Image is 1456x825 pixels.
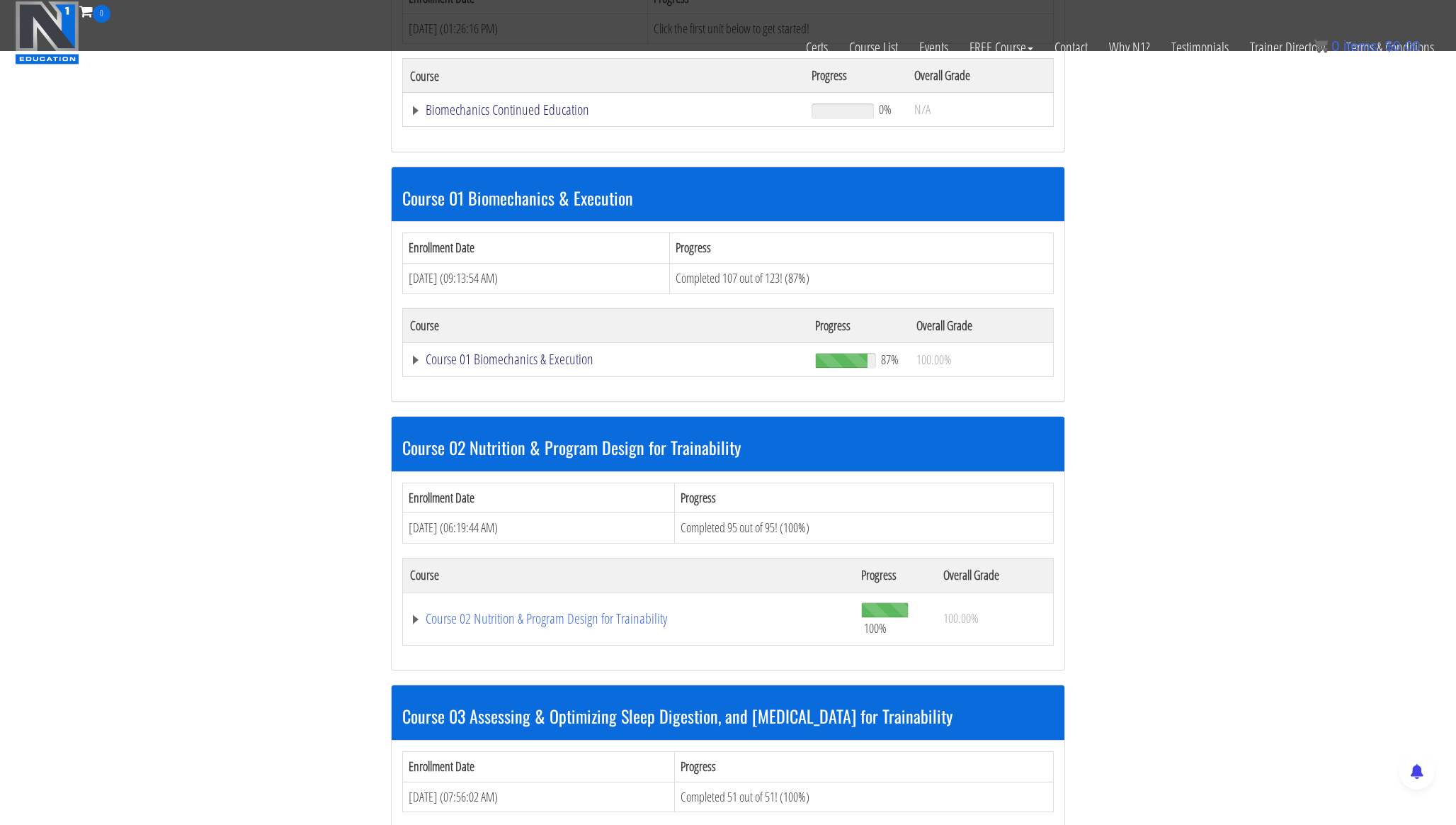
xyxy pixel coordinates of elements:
td: Completed 107 out of 123! (87%) [669,263,1053,293]
a: 0 items: $0.00 [1314,38,1421,54]
a: Terms & Conditions [1336,23,1445,72]
bdi: 0.00 [1385,38,1421,54]
a: Course 01 Biomechanics & Execution [410,352,801,366]
span: 100% [864,620,887,636]
td: [DATE] (06:19:44 AM) [403,513,675,544]
td: 100.00% [936,592,1053,645]
th: Course [403,558,854,592]
span: $ [1385,38,1393,54]
span: 0% [879,101,892,117]
span: 87% [881,352,899,367]
a: 0 [79,1,110,21]
a: Why N1? [1098,23,1161,72]
img: n1-education [15,1,79,64]
th: Progress [804,59,907,93]
a: Contact [1044,23,1098,72]
th: Progress [854,558,936,592]
th: Enrollment Date [403,751,675,782]
th: Progress [669,233,1053,264]
th: Course [403,308,808,342]
a: Certs [795,23,838,72]
a: Testimonials [1161,23,1239,72]
th: Progress [675,483,1054,513]
th: Overall Grade [907,59,1053,93]
a: Course 02 Nutrition & Program Design for Trainability [410,612,847,626]
span: 0 [1331,38,1339,54]
th: Enrollment Date [403,483,675,513]
th: Progress [675,751,1054,782]
img: icon11.png [1314,39,1328,53]
th: Overall Grade [936,558,1053,592]
a: Events [909,23,959,72]
a: Biomechanics Continued Education [410,103,797,117]
td: [DATE] (07:56:02 AM) [403,782,675,812]
th: Progress [808,308,909,342]
td: 100.00% [909,342,1054,376]
td: N/A [907,93,1053,127]
td: Completed 95 out of 95! (100%) [675,513,1054,544]
h3: Course 02 Nutrition & Program Design for Trainability [402,438,1054,456]
th: Enrollment Date [403,233,670,264]
th: Course [403,59,804,93]
th: Overall Grade [909,308,1054,342]
a: Trainer Directory [1239,23,1336,72]
h3: Course 03 Assessing & Optimizing Sleep Digestion, and [MEDICAL_DATA] for Trainability [402,707,1054,725]
td: Completed 51 out of 51! (100%) [675,782,1054,812]
h3: Course 01 Biomechanics & Execution [402,189,1054,207]
td: [DATE] (09:13:54 AM) [403,263,670,293]
span: items: [1343,38,1381,54]
span: 0 [93,5,110,23]
a: Course List [838,23,909,72]
a: FREE Course [959,23,1044,72]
